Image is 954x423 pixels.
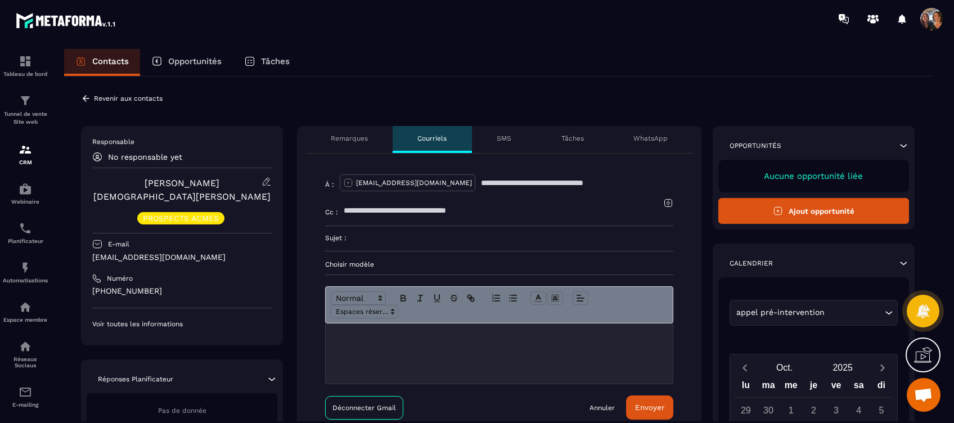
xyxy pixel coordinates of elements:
p: Remarques [331,134,368,143]
p: [PHONE_NUMBER] [92,286,272,296]
button: Envoyer [626,395,673,420]
img: automations [19,182,32,196]
p: Réseaux Sociaux [3,356,48,368]
div: 2 [804,400,823,420]
span: appel pré-intervention [734,307,827,319]
p: Calendrier [730,259,773,268]
div: 5 [871,400,891,420]
p: E-mailing [3,402,48,408]
p: Voir toutes les informations [92,319,272,328]
a: automationsautomationsEspace membre [3,292,48,331]
img: logo [16,10,117,30]
a: emailemailE-mailing [3,377,48,416]
div: me [780,377,802,397]
p: Opportunités [168,56,222,66]
p: Revenir aux contacts [94,94,163,102]
button: Open months overlay [755,358,814,377]
p: No responsable yet [108,152,182,161]
button: Ajout opportunité [718,198,909,224]
p: Sujet : [325,233,346,242]
a: schedulerschedulerPlanificateur [3,213,48,253]
div: ve [825,377,847,397]
img: social-network [19,340,32,353]
p: [EMAIL_ADDRESS][DOMAIN_NAME] [356,178,472,187]
div: lu [735,377,757,397]
a: automationsautomationsWebinaire [3,174,48,213]
p: WhatsApp [633,134,668,143]
p: Responsable [92,137,272,146]
p: E-mail [108,240,129,249]
a: [PERSON_NAME] [DEMOGRAPHIC_DATA][PERSON_NAME] [93,178,271,202]
img: formation [19,94,32,107]
p: Numéro [107,274,133,283]
img: formation [19,55,32,68]
a: formationformationTunnel de vente Site web [3,85,48,134]
span: Pas de donnée [158,407,206,415]
a: Déconnecter Gmail [325,396,403,420]
button: Open years overlay [813,358,872,377]
p: CRM [3,159,48,165]
p: Espace membre [3,317,48,323]
p: Choisir modèle [325,260,673,269]
a: Annuler [589,403,615,412]
div: Ouvrir le chat [907,378,940,412]
a: formationformationTableau de bord [3,46,48,85]
input: Search for option [827,307,882,319]
button: Previous month [735,360,755,375]
div: 30 [759,400,778,420]
a: automationsautomationsAutomatisations [3,253,48,292]
p: Tâches [261,56,290,66]
p: Aucune opportunité liée [730,171,898,181]
img: formation [19,143,32,156]
p: Tâches [561,134,584,143]
div: sa [848,377,870,397]
div: 4 [849,400,868,420]
p: Courriels [417,134,447,143]
img: automations [19,300,32,314]
div: Search for option [730,300,898,326]
p: Contacts [92,56,129,66]
p: PROSPECTS ACMES [143,214,219,222]
div: 1 [781,400,801,420]
a: Tâches [233,49,301,76]
p: Webinaire [3,199,48,205]
div: di [870,377,893,397]
div: 29 [736,400,755,420]
a: Opportunités [140,49,233,76]
div: ma [757,377,780,397]
img: automations [19,261,32,274]
img: email [19,385,32,399]
p: SMS [497,134,511,143]
a: social-networksocial-networkRéseaux Sociaux [3,331,48,377]
button: Next month [872,360,893,375]
a: Contacts [64,49,140,76]
p: Tunnel de vente Site web [3,110,48,126]
p: À : [325,180,334,189]
p: Planificateur [3,238,48,244]
div: je [802,377,825,397]
div: 3 [826,400,846,420]
img: scheduler [19,222,32,235]
p: Réponses Planificateur [98,375,173,384]
p: Opportunités [730,141,781,150]
p: Automatisations [3,277,48,283]
a: formationformationCRM [3,134,48,174]
p: [EMAIL_ADDRESS][DOMAIN_NAME] [92,252,272,263]
p: Tableau de bord [3,71,48,77]
p: Cc : [325,208,338,217]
